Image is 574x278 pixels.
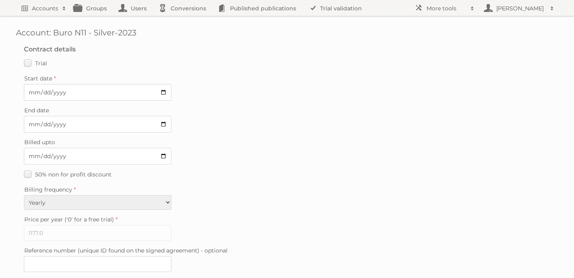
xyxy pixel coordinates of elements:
span: 50% non for profit discount [35,171,112,178]
h2: [PERSON_NAME] [494,4,546,12]
h1: Account: Buro N11 - Silver-2023 [16,28,558,37]
span: End date [24,107,49,114]
h2: More tools [427,4,466,12]
span: Billed upto [24,139,55,146]
span: Trial [35,60,47,67]
span: Start date [24,75,52,82]
legend: Contract details [24,45,76,53]
span: Price per year ('0' for a free trial) [24,216,114,223]
span: Reference number (unique ID found on the signed agreement) - optional [24,247,228,254]
span: Billing frequency [24,186,72,193]
h2: Accounts [32,4,58,12]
